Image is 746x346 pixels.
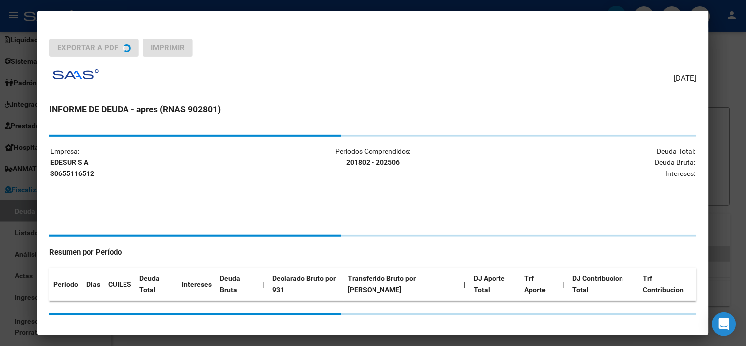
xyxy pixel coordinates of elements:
th: Dias [82,268,104,301]
p: Periodos Comprendidos: [266,146,481,169]
button: Imprimir [143,39,193,57]
th: Intereses [178,268,216,301]
th: | [259,268,269,301]
th: CUILES [104,268,135,301]
h3: INFORME DE DEUDA - apres (RNAS 902801) [49,103,697,116]
th: DJ Aporte Total [470,268,521,301]
th: Declarado Bruto por 931 [269,268,344,301]
button: Exportar a PDF [49,39,139,57]
th: Deuda Bruta [216,268,259,301]
th: Deuda Total [135,268,178,301]
strong: EDESUR S A 30655116512 [50,158,94,177]
p: Empresa: [50,146,265,179]
th: | [559,268,569,301]
span: Imprimir [151,43,185,52]
th: DJ Contribucion Total [569,268,639,301]
p: Deuda Total: Deuda Bruta: Intereses: [481,146,696,179]
th: | [460,268,470,301]
th: Trf Contribucion [639,268,697,301]
strong: 201802 - 202506 [346,158,400,166]
div: Open Intercom Messenger [712,312,736,336]
span: [DATE] [674,73,697,84]
span: Exportar a PDF [57,43,118,52]
th: Trf Aporte [521,268,559,301]
th: Transferido Bruto por [PERSON_NAME] [344,268,460,301]
h4: Resumen por Período [49,247,697,258]
th: Periodo [49,268,82,301]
